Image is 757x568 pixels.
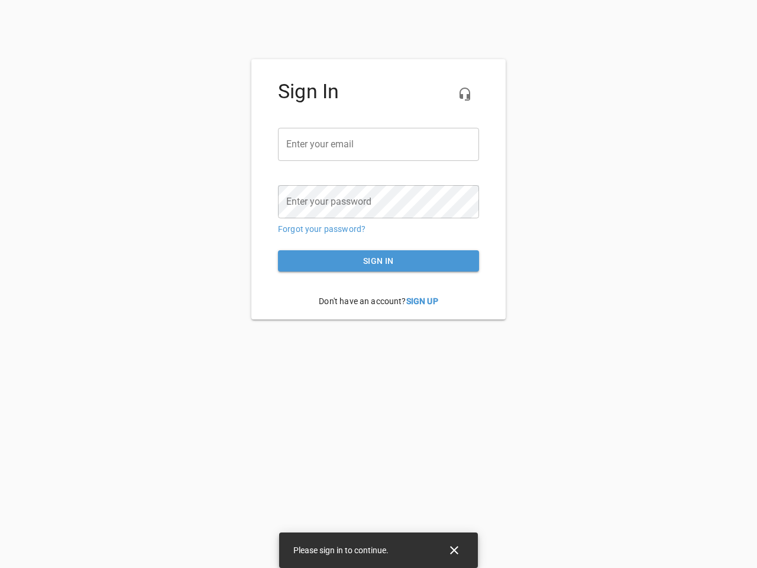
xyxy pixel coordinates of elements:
button: Close [440,536,468,564]
button: Sign in [278,250,479,272]
a: Forgot your password? [278,224,365,234]
span: Sign in [287,254,470,269]
h4: Sign In [278,80,479,104]
span: Please sign in to continue. [293,546,389,555]
button: Live Chat [451,80,479,108]
a: Sign Up [406,296,438,306]
p: Don't have an account? [278,286,479,317]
